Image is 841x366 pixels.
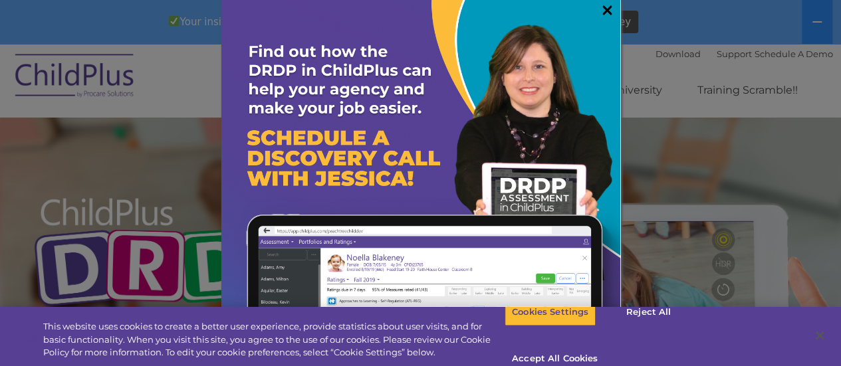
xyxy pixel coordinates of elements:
[505,298,596,326] button: Cookies Settings
[43,320,505,359] div: This website uses cookies to create a better user experience, provide statistics about user visit...
[805,321,834,350] button: Close
[607,298,690,326] button: Reject All
[600,3,615,17] a: ×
